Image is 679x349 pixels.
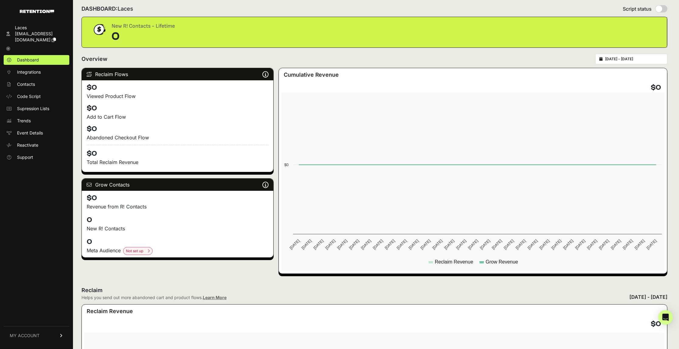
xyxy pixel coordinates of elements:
text: [DATE] [324,239,336,250]
p: Revenue from R! Contacts [87,203,268,210]
span: Laces [118,5,133,12]
a: Dashboard [4,55,69,65]
div: Meta Audience [87,247,268,255]
h2: Overview [81,55,107,63]
a: Learn More [203,295,227,300]
h4: $0 [87,124,268,134]
span: Dashboard [17,57,39,63]
div: Grow Contacts [82,179,273,191]
span: Support [17,154,33,160]
text: [DATE] [443,239,455,250]
h4: $0 [651,83,661,92]
div: Laces [15,25,67,31]
a: Reactivate [4,140,69,150]
text: [DATE] [503,239,514,250]
text: [DATE] [300,239,312,250]
text: [DATE] [527,239,539,250]
div: Abandoned Checkout Flow [87,134,268,141]
text: [DATE] [622,239,634,250]
a: Supression Lists [4,104,69,113]
text: [DATE] [467,239,479,250]
div: Add to Cart Flow [87,113,268,120]
text: [DATE] [348,239,360,250]
h4: 0 [87,237,268,247]
h2: Reclaim [81,286,227,295]
text: [DATE] [407,239,419,250]
div: [DATE] - [DATE] [629,293,667,301]
div: Helps you send out more abandoned cart and product flows. [81,295,227,301]
div: Open Intercom Messenger [658,310,673,325]
a: Laces [EMAIL_ADDRESS][DOMAIN_NAME] [4,23,69,45]
text: [DATE] [372,239,384,250]
span: Code Script [17,93,41,99]
text: [DATE] [336,239,348,250]
h3: Reclaim Revenue [87,307,133,316]
div: Viewed Product Flow [87,92,268,100]
text: [DATE] [634,239,646,250]
text: [DATE] [646,239,657,250]
text: [DATE] [515,239,527,250]
text: [DATE] [312,239,324,250]
text: [DATE] [396,239,407,250]
text: Reclaim Revenue [435,259,473,264]
h4: 0 [87,215,268,225]
div: Reclaim Flows [82,68,273,80]
span: Contacts [17,81,35,87]
img: Retention.com [20,10,54,13]
text: Grow Revenue [486,259,518,264]
div: 0 [112,30,175,43]
img: dollar-coin-05c43ed7efb7bc0c12610022525b4bbbb207c7efeef5aecc26f025e68dcafac9.png [92,22,107,37]
p: Total Reclaim Revenue [87,159,268,166]
text: [DATE] [586,239,598,250]
text: [DATE] [289,239,300,250]
text: [DATE] [455,239,467,250]
text: [DATE] [610,239,622,250]
a: Event Details [4,128,69,138]
a: MY ACCOUNT [4,326,69,345]
span: Script status [623,5,652,12]
text: [DATE] [360,239,372,250]
text: [DATE] [419,239,431,250]
a: Code Script [4,92,69,101]
span: [EMAIL_ADDRESS][DOMAIN_NAME] [15,31,53,42]
a: Integrations [4,67,69,77]
text: [DATE] [539,239,550,250]
span: Integrations [17,69,41,75]
a: Trends [4,116,69,126]
h4: $0 [87,103,268,113]
span: Trends [17,118,31,124]
h2: DASHBOARD: [81,5,133,13]
text: [DATE] [431,239,443,250]
a: Contacts [4,79,69,89]
h4: $0 [87,145,268,159]
h4: $0 [651,319,661,329]
h3: Cumulative Revenue [284,71,339,79]
text: [DATE] [562,239,574,250]
h4: $0 [87,83,268,92]
span: Reactivate [17,142,38,148]
h4: $0 [87,193,268,203]
text: [DATE] [384,239,396,250]
text: [DATE] [479,239,491,250]
p: New R! Contacts [87,225,268,232]
a: Support [4,152,69,162]
text: [DATE] [574,239,586,250]
text: [DATE] [491,239,503,250]
span: Event Details [17,130,43,136]
text: $0 [284,162,288,167]
text: [DATE] [598,239,610,250]
span: MY ACCOUNT [10,333,40,339]
div: New R! Contacts - Lifetime [112,22,175,30]
span: Supression Lists [17,106,49,112]
text: [DATE] [550,239,562,250]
